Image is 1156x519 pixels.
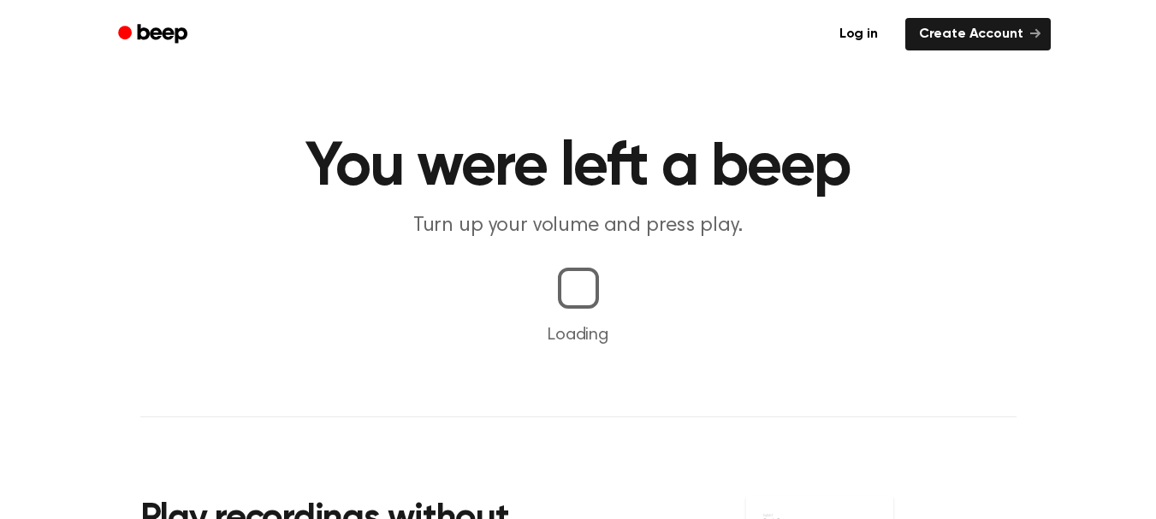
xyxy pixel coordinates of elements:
a: Beep [106,18,203,51]
p: Turn up your volume and press play. [250,212,907,240]
a: Create Account [905,18,1051,50]
p: Loading [21,322,1135,348]
h1: You were left a beep [140,137,1017,198]
a: Log in [822,15,895,54]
